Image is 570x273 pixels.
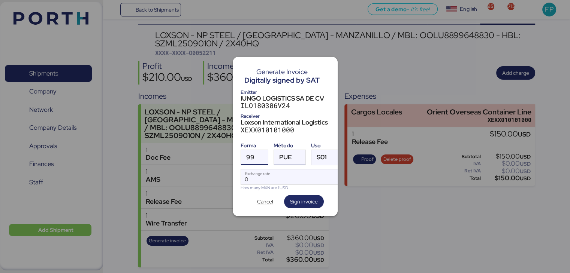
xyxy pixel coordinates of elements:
[241,142,268,150] div: Forma
[284,195,324,208] button: Sign invoice
[257,197,273,206] span: Cancel
[241,102,330,110] div: ILO180306V24
[241,126,330,134] div: XEXX010101000
[279,154,292,160] span: PUE
[241,88,330,96] div: Emitter
[241,119,330,126] div: Loxson International Logistics
[241,112,330,120] div: Receiver
[241,185,341,191] div: How many MXN are 1 USD
[290,197,318,206] span: Sign invoice
[246,154,254,160] span: 99
[311,142,341,150] div: Uso
[244,68,320,75] div: Generate Invoice
[317,154,327,160] span: S01
[241,169,341,184] input: Exchange rate
[244,75,320,86] div: Digitally signed by SAT
[241,95,330,102] div: IUNGO LOGISTICS SA DE CV
[247,195,284,208] button: Cancel
[274,142,306,150] div: Método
